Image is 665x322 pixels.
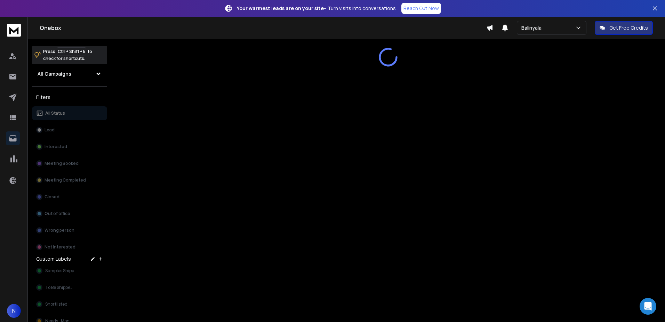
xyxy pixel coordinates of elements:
h3: Custom Labels [36,255,71,262]
a: Reach Out Now [401,3,441,14]
h1: Onebox [40,24,486,32]
p: – Turn visits into conversations [237,5,396,12]
button: N [7,304,21,318]
img: logo [7,24,21,37]
p: Get Free Credits [609,24,648,31]
h1: All Campaigns [38,70,71,77]
p: Press to check for shortcuts. [43,48,92,62]
strong: Your warmest leads are on your site [237,5,324,11]
button: Get Free Credits [595,21,653,35]
button: All Campaigns [32,67,107,81]
p: Balinyala [521,24,544,31]
p: Reach Out Now [403,5,439,12]
span: Ctrl + Shift + k [57,47,86,55]
div: Open Intercom Messenger [640,298,656,315]
h3: Filters [32,92,107,102]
